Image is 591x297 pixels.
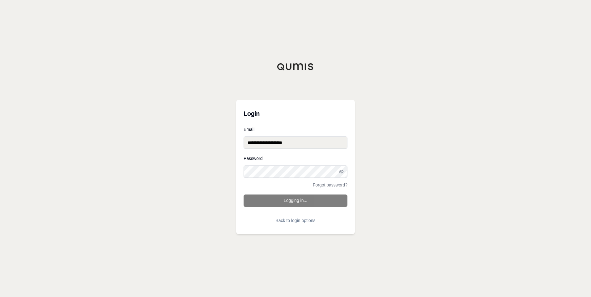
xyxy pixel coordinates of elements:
img: Qumis [277,63,314,70]
button: Back to login options [244,214,347,227]
label: Password [244,156,347,161]
h3: Login [244,107,347,120]
label: Email [244,127,347,132]
a: Forgot password? [313,183,347,187]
